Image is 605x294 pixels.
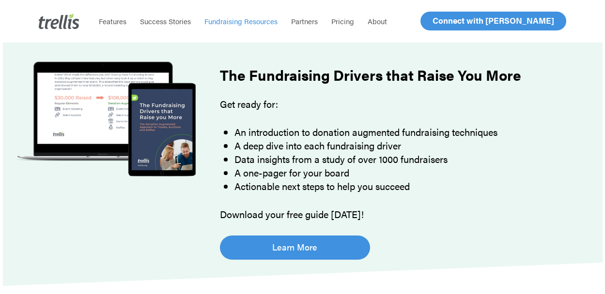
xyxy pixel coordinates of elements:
img: The Fundraising Drivers that Raise You More Guide Cover [2,55,209,184]
span: Features [99,16,126,26]
a: About [361,16,394,26]
a: Features [92,16,133,26]
span: Pricing [331,16,354,26]
span: Fundraising Resources [204,16,278,26]
li: A one-pager for your board [234,166,561,179]
a: Success Stories [133,16,198,26]
a: Learn More [220,235,370,260]
a: Partners [284,16,325,26]
span: Learn More [272,240,317,254]
strong: The Fundraising Drivers that Raise You More [220,64,521,85]
span: Connect with [PERSON_NAME] [433,15,554,26]
p: Get ready for: [220,97,561,125]
a: Pricing [325,16,361,26]
li: Data insights from a study of over 1000 fundraisers [234,152,561,166]
li: A deep dive into each fundraising driver [234,139,561,152]
img: Trellis [39,14,79,29]
a: Fundraising Resources [198,16,284,26]
li: Actionable next steps to help you succeed [234,179,561,193]
span: Partners [291,16,318,26]
p: Download your free guide [DATE]! [220,207,561,221]
span: Success Stories [140,16,191,26]
li: An introduction to donation augmented fundraising techniques [234,125,561,139]
span: About [368,16,387,26]
a: Connect with [PERSON_NAME] [420,12,566,30]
